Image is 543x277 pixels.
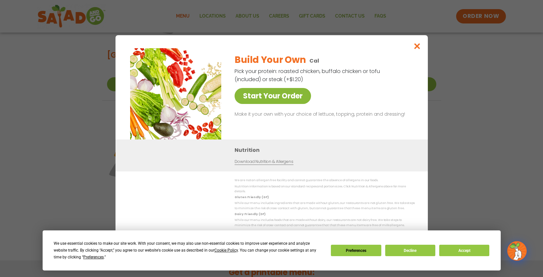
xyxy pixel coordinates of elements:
h2: Build Your Own [235,53,305,67]
p: Nutrition information is based on our standard recipes and portion sizes. Click Nutrition & Aller... [235,184,415,194]
p: Pick your protein: roasted chicken, buffalo chicken or tofu (included) or steak (+$1.20) [235,67,381,83]
h3: Nutrition [235,146,418,154]
button: Decline [385,245,435,256]
span: Preferences [83,255,104,259]
strong: Gluten Friendly (GF) [235,195,268,199]
a: Download Nutrition & Allergens [235,159,293,165]
button: Close modal [406,35,428,57]
img: Featured product photo for Build Your Own [130,48,221,139]
span: Cookie Policy [214,248,238,253]
img: wpChatIcon [508,242,526,260]
div: Cookie Consent Prompt [43,230,501,270]
p: While our menu includes ingredients that are made without gluten, our restaurants are not gluten ... [235,201,415,211]
div: We use essential cookies to make our site work. With your consent, we may also use non-essential ... [54,240,323,261]
strong: Dairy Friendly (DF) [235,212,265,216]
button: Accept [439,245,489,256]
p: Cal [309,57,319,65]
p: Make it your own with your choice of lettuce, topping, protein and dressing! [235,110,412,118]
p: We are not an allergen free facility and cannot guarantee the absence of allergens in our foods. [235,178,415,183]
button: Preferences [331,245,381,256]
a: Start Your Order [235,88,311,104]
p: While our menu includes foods that are made without dairy, our restaurants are not dairy free. We... [235,218,415,228]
